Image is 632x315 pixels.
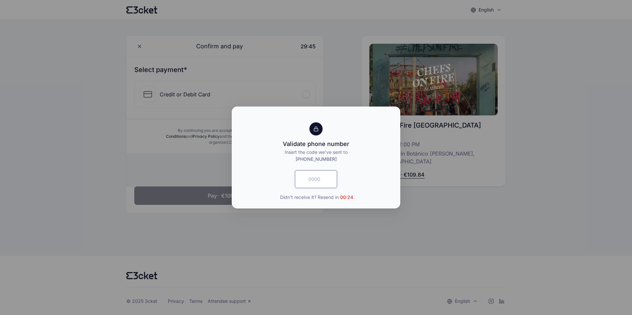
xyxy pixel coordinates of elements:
span: [PHONE_NUMBER] [296,156,337,162]
p: Insert the code we've sent to [240,149,392,162]
span: 00:24 [340,194,353,200]
span: Didn't receive it? Resend in [280,193,353,201]
div: Validate phone number [283,139,349,149]
input: 0000 [295,170,337,188]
